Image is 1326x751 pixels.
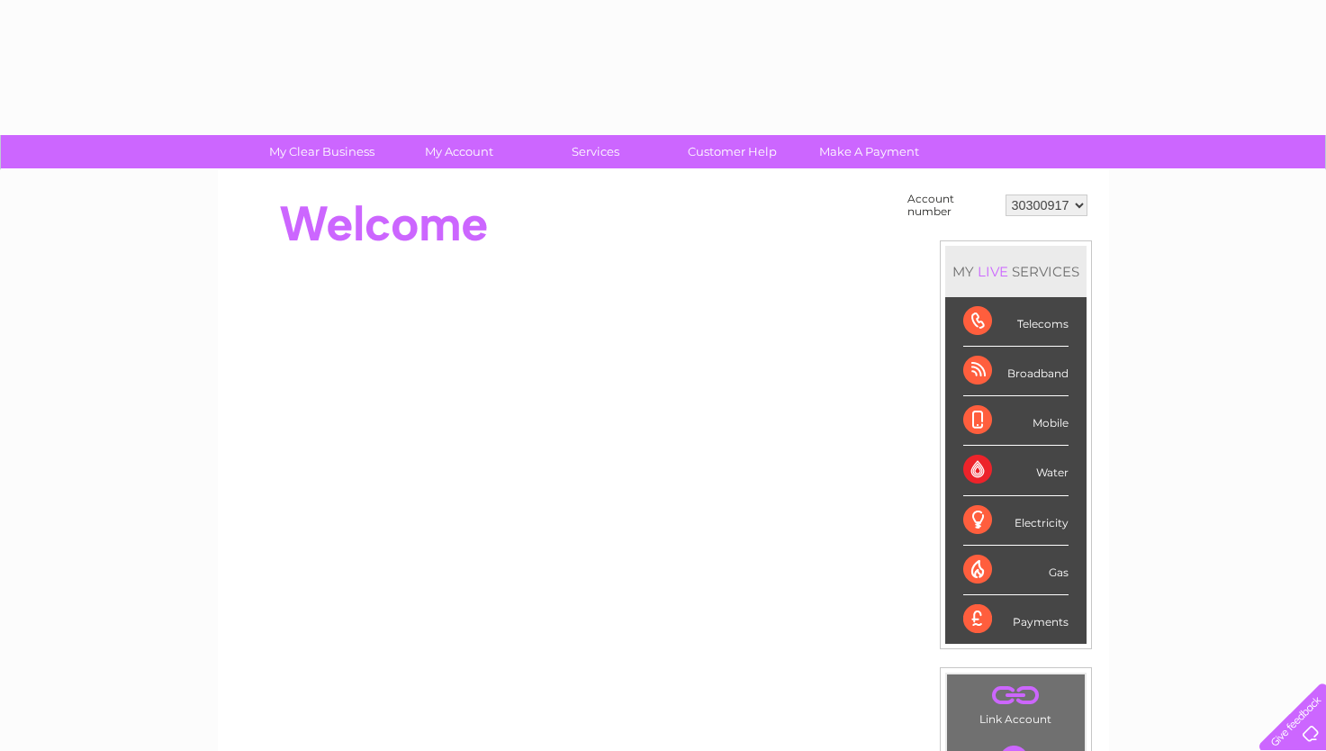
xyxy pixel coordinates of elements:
div: Broadband [963,347,1069,396]
td: Link Account [946,674,1086,730]
div: Telecoms [963,297,1069,347]
div: Mobile [963,396,1069,446]
div: Gas [963,546,1069,595]
div: Payments [963,595,1069,644]
a: My Account [384,135,533,168]
a: Services [521,135,670,168]
div: Electricity [963,496,1069,546]
div: Water [963,446,1069,495]
a: Customer Help [658,135,807,168]
div: MY SERVICES [945,246,1087,297]
div: LIVE [974,263,1012,280]
td: Account number [903,188,1001,222]
a: Make A Payment [795,135,943,168]
a: My Clear Business [248,135,396,168]
a: . [952,679,1080,710]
